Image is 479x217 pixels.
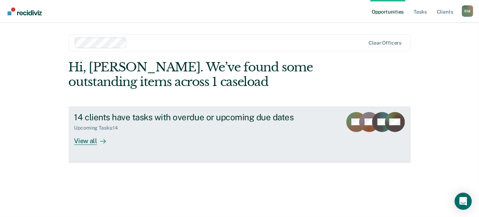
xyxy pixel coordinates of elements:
[462,5,473,17] button: Profile dropdown button
[74,125,124,131] div: Upcoming Tasks : 14
[455,193,472,210] div: Open Intercom Messenger
[74,131,114,145] div: View all
[369,40,401,46] div: Clear officers
[69,106,411,162] a: 14 clients have tasks with overdue or upcoming due datesUpcoming Tasks:14View all
[74,112,325,122] div: 14 clients have tasks with overdue or upcoming due dates
[69,60,342,89] div: Hi, [PERSON_NAME]. We’ve found some outstanding items across 1 caseload
[8,7,42,15] img: Recidiviz
[462,5,473,17] div: R M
